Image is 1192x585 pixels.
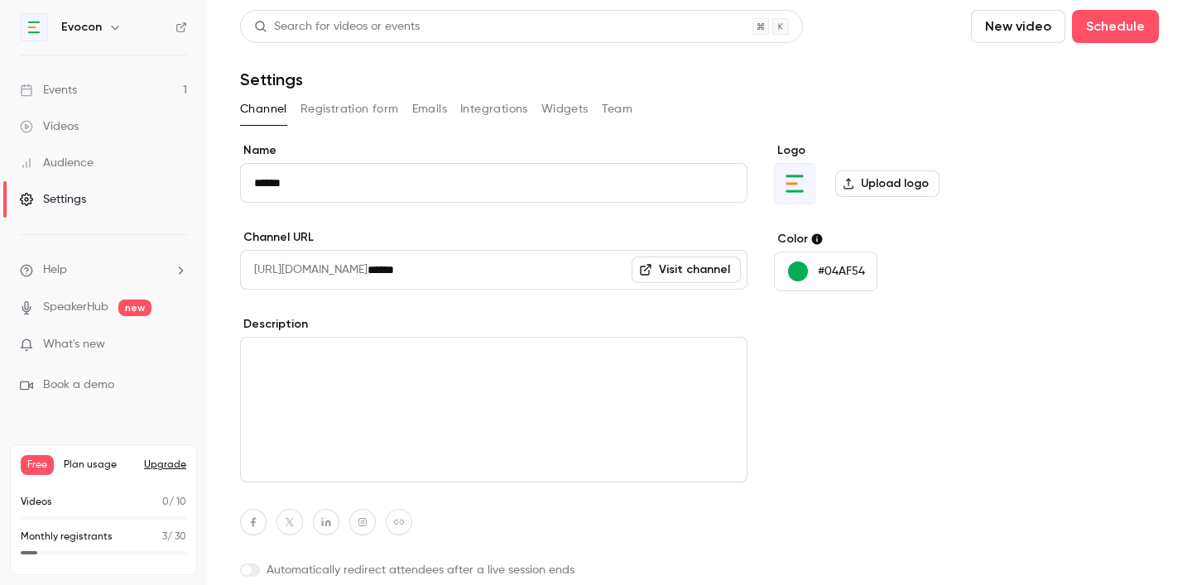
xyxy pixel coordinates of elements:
[43,376,114,394] span: Book a demo
[774,231,1028,247] label: Color
[162,497,169,507] span: 0
[971,10,1065,43] button: New video
[162,495,186,510] p: / 10
[167,338,187,352] iframe: Noticeable Trigger
[240,70,303,89] h1: Settings
[20,82,77,98] div: Events
[1072,10,1159,43] button: Schedule
[240,96,287,122] button: Channel
[774,142,1028,204] section: Logo
[144,458,186,472] button: Upgrade
[240,142,747,159] label: Name
[774,142,1028,159] label: Logo
[43,336,105,353] span: What's new
[602,96,633,122] button: Team
[118,300,151,316] span: new
[254,18,420,36] div: Search for videos or events
[20,191,86,208] div: Settings
[835,170,940,197] label: Upload logo
[412,96,447,122] button: Emails
[21,14,47,41] img: Evocon
[240,229,747,246] label: Channel URL
[43,299,108,316] a: SpeakerHub
[21,530,113,544] p: Monthly registrants
[240,250,368,290] span: [URL][DOMAIN_NAME]
[20,261,187,279] li: help-dropdown-opener
[64,458,134,472] span: Plan usage
[541,96,589,122] button: Widgets
[818,263,865,280] p: #04AF54
[300,96,399,122] button: Registration form
[774,252,877,291] button: #04AF54
[240,316,747,333] label: Description
[61,19,102,36] h6: Evocon
[20,155,94,171] div: Audience
[162,530,186,544] p: / 30
[20,118,79,135] div: Videos
[240,562,747,578] label: Automatically redirect attendees after a live session ends
[460,96,528,122] button: Integrations
[21,495,52,510] p: Videos
[21,455,54,475] span: Free
[632,257,741,283] a: Visit channel
[775,164,815,204] img: Evocon
[162,532,167,542] span: 3
[43,261,67,279] span: Help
